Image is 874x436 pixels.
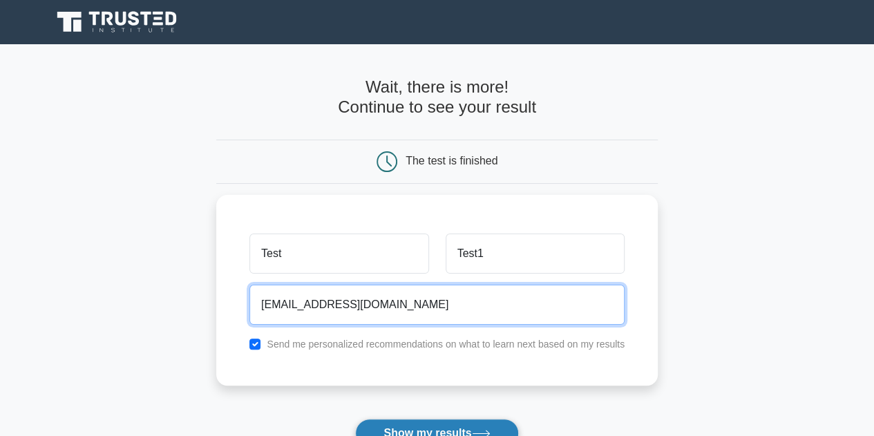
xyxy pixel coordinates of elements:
input: First name [249,234,428,274]
input: Last name [446,234,625,274]
input: Email [249,285,625,325]
div: The test is finished [406,155,497,167]
h4: Wait, there is more! Continue to see your result [216,77,658,117]
label: Send me personalized recommendations on what to learn next based on my results [267,339,625,350]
